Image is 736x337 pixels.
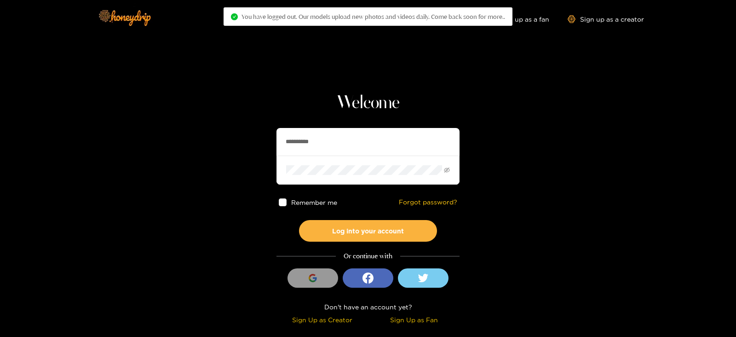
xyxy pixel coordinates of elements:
[486,15,549,23] a: Sign up as a fan
[299,220,437,242] button: Log into your account
[241,13,505,20] span: You have logged out. Our models upload new photos and videos daily. Come back soon for more..
[444,167,450,173] span: eye-invisible
[276,251,460,261] div: Or continue with
[279,314,366,325] div: Sign Up as Creator
[231,13,238,20] span: check-circle
[370,314,457,325] div: Sign Up as Fan
[291,199,337,206] span: Remember me
[276,302,460,312] div: Don't have an account yet?
[568,15,644,23] a: Sign up as a creator
[276,92,460,114] h1: Welcome
[399,198,457,206] a: Forgot password?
